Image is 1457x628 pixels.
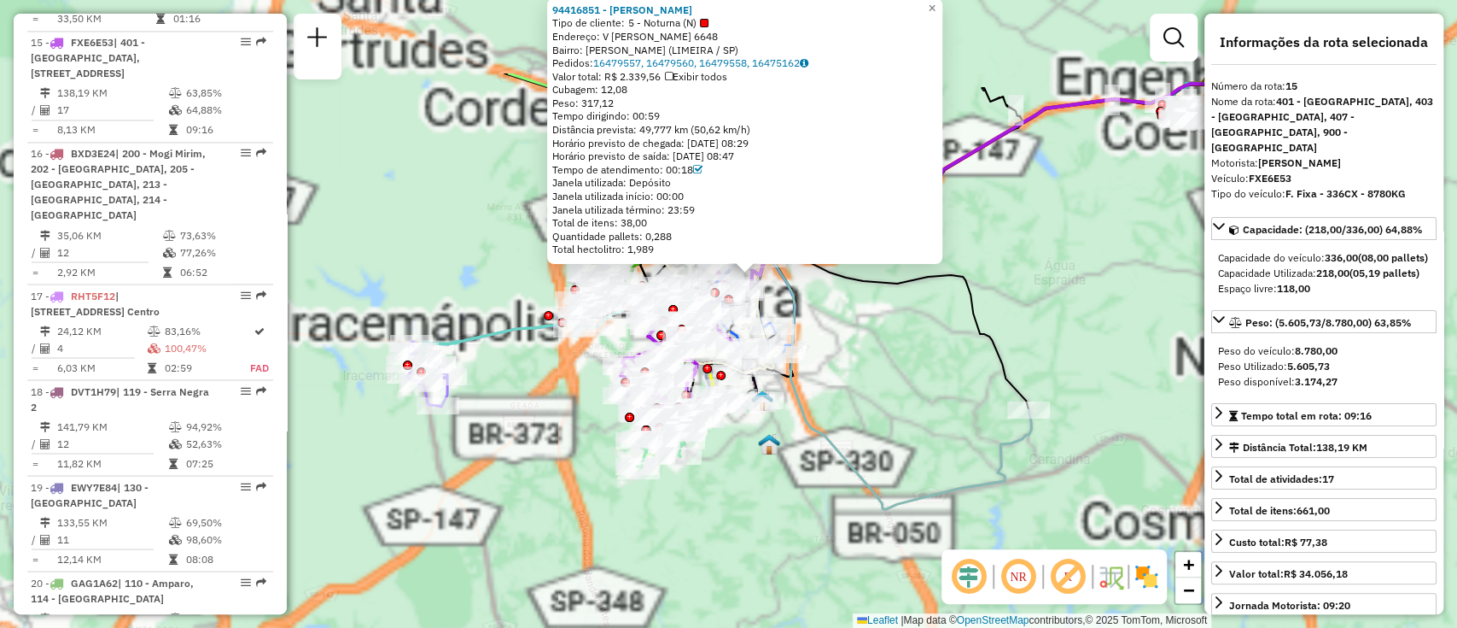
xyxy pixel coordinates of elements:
[1325,251,1358,264] strong: 336,00
[552,243,937,256] div: Total hectolitro: 1,989
[241,37,251,47] em: Opções
[552,43,937,56] div: Bairro: [PERSON_NAME] (LIMEIRA / SP)
[1175,578,1201,603] a: Zoom out
[552,70,937,84] div: Valor total: R$ 2.339,56
[1211,156,1437,171] div: Motorista:
[31,531,39,548] td: /
[635,408,678,426] div: Atividade não roteirizada - CLAUDEMIR FRANCISCO
[169,125,178,135] i: Tempo total em rota
[256,577,266,587] em: Rota exportada
[241,481,251,491] em: Opções
[1229,472,1334,485] span: Total de atividades:
[56,263,162,280] td: 2,92 KM
[148,343,160,353] i: % de utilização da cubagem
[256,148,266,158] em: Rota exportada
[241,385,251,396] em: Opções
[31,455,39,472] td: =
[1349,267,1419,279] strong: (05,19 pallets)
[552,190,937,203] div: Janela utilizada início: 00:00
[31,339,39,356] td: /
[40,326,50,336] i: Distância Total
[56,10,155,27] td: 33,50 KM
[185,550,266,567] td: 08:08
[1211,530,1437,553] a: Custo total:R$ 77,38
[1183,579,1194,601] span: −
[1157,21,1191,55] a: Exibir filtros
[1211,171,1437,186] div: Veículo:
[31,10,39,27] td: =
[40,343,50,353] i: Total de Atividades
[853,613,1211,628] div: Map data © contributors,© 2025 TomTom, Microsoft
[1277,282,1310,295] strong: 118,00
[1175,552,1201,578] a: Zoom in
[552,30,937,44] div: Endereço: V [PERSON_NAME] 6648
[71,147,115,160] span: BXD3E24
[593,56,808,69] a: 16479557, 16479560, 16479558, 16475162
[552,176,937,190] div: Janela utilizada: Depósito
[256,290,266,300] em: Rota exportada
[552,123,937,137] div: Distância prevista: 49,777 km (50,62 km/h)
[56,322,147,339] td: 24,12 KM
[249,359,270,376] td: FAD
[1218,374,1430,390] div: Peso disponível:
[1211,94,1437,156] div: Nome da rota:
[31,550,39,567] td: =
[1229,503,1330,519] div: Total de itens:
[1211,244,1437,303] div: Capacidade: (218,00/336,00) 64,88%
[56,102,168,119] td: 17
[169,458,178,468] i: Tempo total em rota
[163,267,172,277] i: Tempo total em rota
[40,105,50,115] i: Total de Atividades
[56,244,162,261] td: 12
[185,531,266,548] td: 98,60%
[1284,567,1348,580] strong: R$ 34.056,18
[1285,79,1297,92] strong: 15
[552,216,937,230] div: Total de itens: 38,00
[31,480,149,508] span: 19 -
[1218,266,1430,281] div: Capacidade Utilizada:
[56,226,162,244] td: 35,06 KM
[163,247,176,257] i: % de utilização da cubagem
[56,531,168,548] td: 11
[71,384,116,397] span: DVT1H79
[552,203,937,217] div: Janela utilizada término: 23:59
[256,481,266,491] em: Rota exportada
[185,455,266,472] td: 07:25
[163,230,176,240] i: % de utilização do peso
[552,97,614,109] span: Peso: 317,12
[164,339,249,356] td: 100,47%
[665,70,727,83] span: Exibir todos
[31,36,145,79] span: | 401 - [GEOGRAPHIC_DATA], [STREET_ADDRESS]
[1243,223,1423,236] span: Capacidade: (218,00/336,00) 64,88%
[1133,563,1160,590] img: Exibir/Ocultar setores
[1211,186,1437,202] div: Tipo do veículo:
[1211,310,1437,333] a: Peso: (5.605,73/8.780,00) 63,85%
[71,576,118,589] span: GAG1A62
[1218,344,1338,357] span: Peso do veículo:
[185,85,266,102] td: 63,85%
[1316,441,1367,454] span: 138,19 KM
[1295,344,1338,357] strong: 8.780,00
[1322,472,1334,485] strong: 17
[1287,360,1330,373] strong: 5.605,73
[552,3,692,16] strong: 94416851 - [PERSON_NAME]
[948,556,989,597] span: Ocultar deslocamento
[31,36,145,79] span: 15 -
[31,359,39,376] td: =
[169,438,182,449] i: % de utilização da cubagem
[662,432,705,449] div: Atividade não roteirizada - ADEGA100DIRECaO
[40,517,50,527] i: Distância Total
[1285,187,1406,200] strong: F. Fixa - 336CX - 8780KG
[185,102,266,119] td: 64,88%
[241,577,251,587] em: Opções
[185,121,266,138] td: 09:16
[1211,337,1437,396] div: Peso: (5.605,73/8.780,00) 63,85%
[1241,409,1372,422] span: Tempo total em rota: 09:16
[31,576,194,604] span: 20 -
[185,435,266,452] td: 52,63%
[169,517,182,527] i: % de utilização do peso
[552,230,937,244] div: Quantidade pallets: 0,288
[1218,250,1430,266] div: Capacidade do veículo:
[179,226,265,244] td: 73,63%
[31,384,209,413] span: | 119 - Serra Negra 2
